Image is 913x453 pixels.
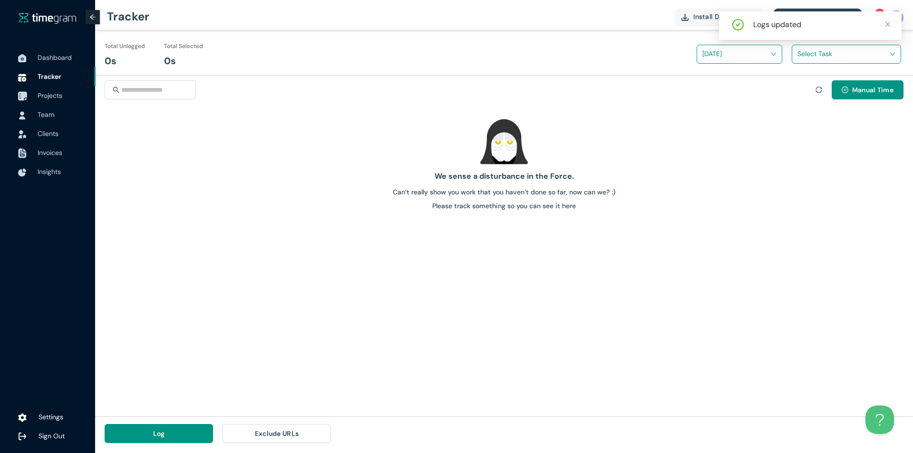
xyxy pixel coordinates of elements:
span: Dashboard [38,53,72,62]
img: ProjectIcon [18,92,27,101]
div: Logs updated [753,19,890,30]
img: InvoiceIcon [18,130,27,138]
span: 1 [879,10,881,17]
img: timegram [19,12,76,24]
span: Install Desktop app [693,11,757,22]
img: InvoiceIcon [18,148,27,158]
span: Log [153,428,165,439]
span: Projects [38,91,62,100]
span: Settings [39,413,63,421]
iframe: Toggle Customer Support [865,405,894,434]
span: Tracker [38,72,61,81]
button: Log [105,424,213,443]
span: Exclude URLs [255,428,299,439]
span: Manual Time [852,85,894,95]
span: Invoices [38,148,62,157]
h1: Can’t really show you work that you haven’t done so far, now can we? :) [99,187,909,197]
h1: Total Unlogged [105,42,145,51]
img: InsightsIcon [18,168,27,177]
button: 13 day(s) left on Trial [773,9,862,25]
button: Install Desktop app [674,9,763,25]
img: settings.78e04af822cf15d41b38c81147b09f22.svg [18,413,27,423]
span: check-circle [732,19,744,32]
img: DownloadApp [681,14,689,21]
span: close [884,21,891,28]
h1: We sense a disturbance in the Force. [99,170,909,182]
h1: 0s [164,54,176,68]
h1: Please track something so you can see it here [99,201,909,211]
h1: Tracker [107,2,149,31]
button: plus-circleManual Time [832,80,903,99]
span: Team [38,110,54,119]
span: search [113,87,119,93]
h1: Total Selected [164,42,203,51]
img: logOut.ca60ddd252d7bab9102ea2608abe0238.svg [18,432,27,441]
button: Exclude URLs [223,424,331,443]
sup: 1 [875,9,884,18]
img: DashboardIcon [18,54,27,63]
span: Sign Out [39,432,65,440]
img: UserIcon [18,111,27,120]
img: empty [480,118,528,165]
img: UserIcon [889,10,903,25]
span: Insights [38,167,61,176]
span: arrow-left [89,14,96,20]
span: Clients [38,129,58,138]
img: TimeTrackerIcon [18,73,27,82]
h1: 0s [105,54,117,68]
span: sync [816,87,822,93]
span: plus-circle [842,87,848,94]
